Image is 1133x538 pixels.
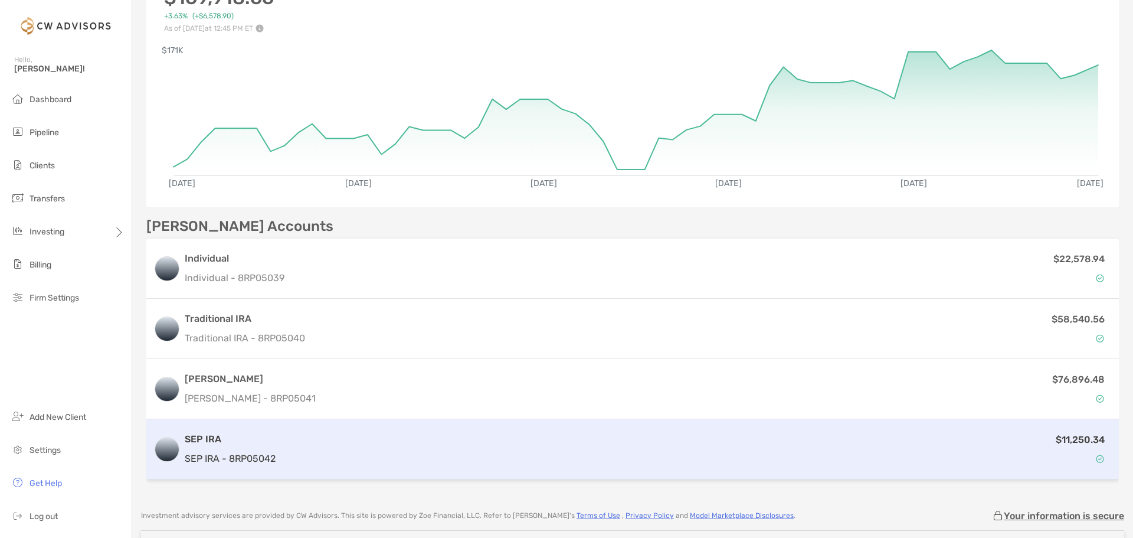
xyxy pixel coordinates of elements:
h3: [PERSON_NAME] [185,372,316,386]
p: Individual - 8RP05039 [185,270,284,285]
span: Pipeline [30,128,59,138]
text: [DATE] [900,178,927,188]
img: Account Status icon [1096,274,1104,282]
h3: Individual [185,252,284,266]
span: Get Help [30,478,62,488]
img: transfers icon [11,191,25,205]
img: logout icon [11,508,25,523]
text: [DATE] [531,178,557,188]
span: Investing [30,227,64,237]
h3: Traditional IRA [185,312,305,326]
h3: SEP IRA [185,432,276,446]
img: settings icon [11,442,25,457]
p: As of [DATE] at 12:45 PM ET [164,24,289,32]
p: [PERSON_NAME] - 8RP05041 [185,391,316,406]
span: Log out [30,511,58,521]
span: +3.63% [164,12,188,21]
img: billing icon [11,257,25,271]
a: Terms of Use [577,511,620,520]
p: $22,578.94 [1053,252,1105,266]
img: logo account [155,377,179,401]
p: Your information is secure [1004,510,1124,521]
p: Investment advisory services are provided by CW Advisors . This site is powered by Zoe Financial,... [141,511,795,520]
img: add_new_client icon [11,409,25,423]
img: logo account [155,257,179,281]
img: investing icon [11,224,25,238]
a: Model Marketplace Disclosures [690,511,794,520]
span: Dashboard [30,94,71,105]
span: Add New Client [30,412,86,422]
img: logo account [155,438,179,461]
text: [DATE] [715,178,742,188]
span: Clients [30,161,55,171]
img: Account Status icon [1096,394,1104,403]
text: $171K [162,45,184,56]
img: logo account [155,317,179,341]
a: Privacy Policy [626,511,674,520]
p: SEP IRA - 8RP05042 [185,451,276,466]
span: Settings [30,445,61,455]
span: Transfers [30,194,65,204]
img: firm-settings icon [11,290,25,304]
span: [PERSON_NAME]! [14,64,125,74]
p: $58,540.56 [1052,312,1105,327]
img: dashboard icon [11,92,25,106]
text: [DATE] [1077,178,1103,188]
span: ( +$6,578.90 ) [192,12,234,21]
img: Account Status icon [1096,334,1104,343]
p: [PERSON_NAME] Accounts [146,219,333,234]
text: [DATE] [345,178,372,188]
p: $11,250.34 [1056,432,1105,447]
img: Account Status icon [1096,455,1104,463]
img: pipeline icon [11,125,25,139]
p: Traditional IRA - 8RP05040 [185,331,305,345]
span: Billing [30,260,51,270]
img: get-help icon [11,475,25,490]
img: Performance Info [256,24,264,32]
img: clients icon [11,158,25,172]
p: $76,896.48 [1052,372,1105,387]
span: Firm Settings [30,293,79,303]
img: Zoe Logo [14,5,117,47]
text: [DATE] [169,178,195,188]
